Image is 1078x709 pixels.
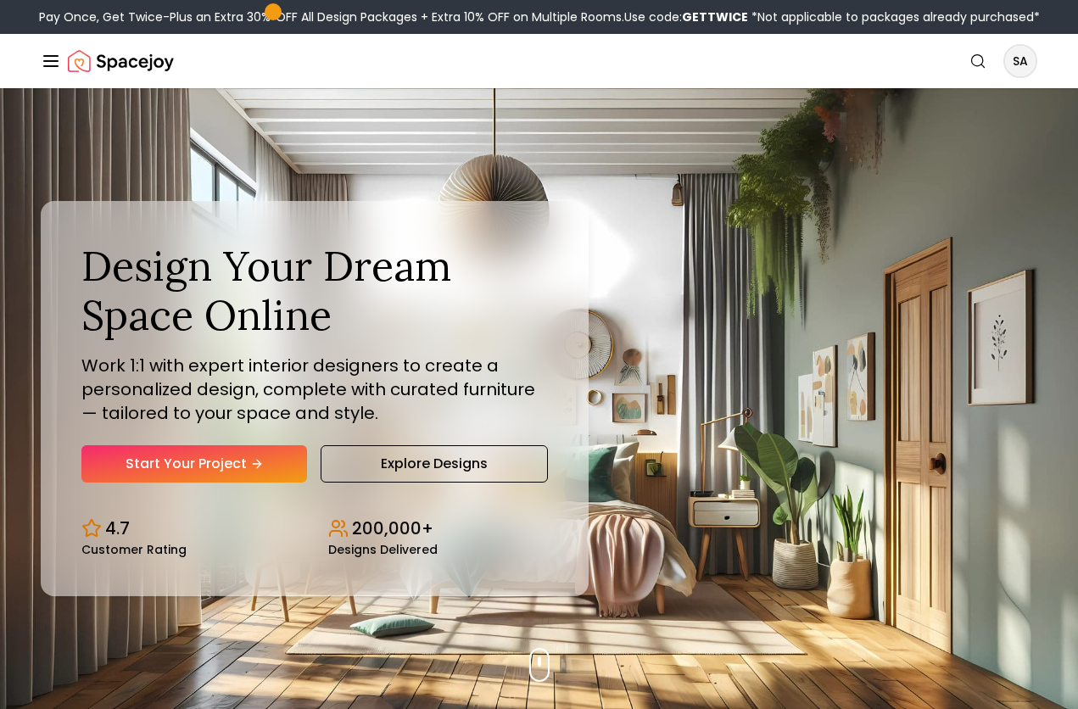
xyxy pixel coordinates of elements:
p: Work 1:1 with expert interior designers to create a personalized design, complete with curated fu... [81,354,548,425]
p: 200,000+ [352,516,433,540]
span: *Not applicable to packages already purchased* [748,8,1040,25]
button: SA [1003,44,1037,78]
span: Use code: [624,8,748,25]
div: Design stats [81,503,548,555]
img: Spacejoy Logo [68,44,174,78]
a: Start Your Project [81,445,307,483]
p: 4.7 [105,516,130,540]
b: GETTWICE [682,8,748,25]
div: Pay Once, Get Twice-Plus an Extra 30% OFF All Design Packages + Extra 10% OFF on Multiple Rooms. [39,8,1040,25]
h1: Design Your Dream Space Online [81,242,548,339]
a: Spacejoy [68,44,174,78]
span: SA [1005,46,1036,76]
small: Customer Rating [81,544,187,555]
a: Explore Designs [321,445,548,483]
small: Designs Delivered [328,544,438,555]
nav: Global [41,34,1037,88]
